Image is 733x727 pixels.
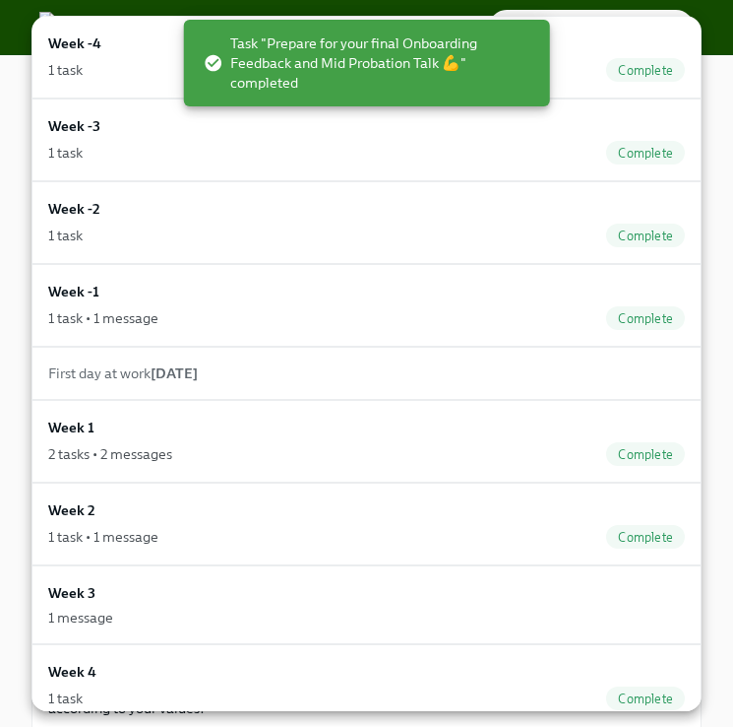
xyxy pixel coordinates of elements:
h6: Week 4 [48,661,96,683]
h6: Week 2 [48,499,95,521]
strong: [DATE] [151,364,198,382]
span: Complete [606,692,685,706]
span: Complete [606,63,685,78]
a: Week -21 taskComplete [31,181,702,264]
div: 1 message [48,608,113,628]
a: Week -31 taskComplete [31,99,702,181]
a: Week -41 taskComplete [31,16,702,99]
div: 1 task [48,689,83,708]
span: Complete [606,530,685,545]
span: Complete [606,311,685,326]
a: Week 12 tasks • 2 messagesComplete [31,400,702,483]
h6: Week 1 [48,417,94,438]
h6: Week -2 [48,198,100,220]
a: Week -11 task • 1 messageComplete [31,264,702,347]
div: 1 task [48,60,83,80]
div: 1 task [48,226,83,245]
span: Task "Prepare for your final Onboarding Feedback and Mid Probation Talk 💪" completed [203,33,534,93]
span: Complete [606,447,685,462]
span: Complete [606,146,685,161]
div: 1 task [48,143,83,163]
a: Week 31 message [31,565,702,644]
a: Week 21 task • 1 messageComplete [31,483,702,565]
span: Complete [606,229,685,243]
h6: Week -4 [48,33,101,54]
h6: Week 3 [48,582,95,604]
h6: Week -1 [48,281,99,302]
h6: Week -3 [48,115,100,137]
a: Week 41 taskComplete [31,644,702,727]
span: First day at work [48,364,198,382]
div: 1 task • 1 message [48,527,158,547]
div: 1 task • 1 message [48,308,158,328]
div: 2 tasks • 2 messages [48,444,172,464]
